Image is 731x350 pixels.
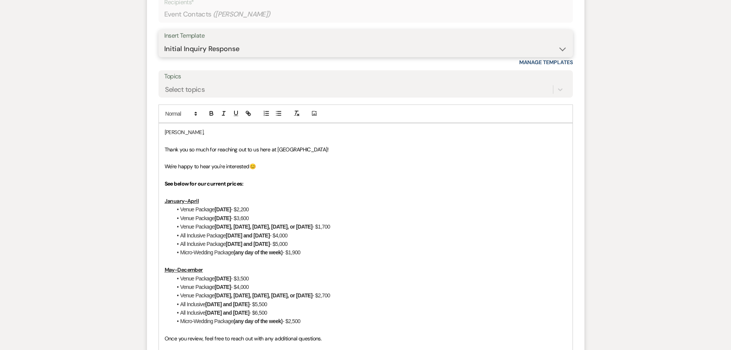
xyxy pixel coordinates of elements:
span: All Inclusive Package [180,232,226,239]
p: [PERSON_NAME], [165,128,567,136]
span: Once you review, feel free to reach out with any additional questions. [165,335,322,342]
span: - [270,232,271,239]
span: All Inclusive Package [180,241,226,247]
span: - $3,500 [231,275,249,282]
span: - $5,000 [270,241,287,247]
span: ( [PERSON_NAME] ) [213,9,271,20]
span: Venue Package [180,275,215,282]
span: Venue Package [180,224,215,230]
span: - $2,200 [231,206,249,212]
span: All Inclusive [180,301,206,307]
div: Event Contacts [164,7,567,22]
strong: [DATE], [DATE], [DATE], [DATE], or [DATE] [215,292,312,299]
span: - $2,500 [282,318,300,324]
span: - $4,000 [231,284,249,290]
strong: [DATE] [215,275,231,282]
strong: See below for our current prices: [165,180,244,187]
div: Insert Template [164,30,567,41]
span: $4,000 [272,232,287,239]
span: Venue Package [180,292,215,299]
span: Thank you so much for reaching out to us here at [GEOGRAPHIC_DATA]! [165,146,328,153]
span: - $3,600 [231,215,249,221]
span: Venue Package [180,215,215,221]
strong: [DATE] [215,284,231,290]
span: Venue Package [180,206,215,212]
strong: [DATE] [215,206,231,212]
div: Select topics [165,84,205,95]
span: Micro-Wedding Package [180,318,234,324]
span: - $2,700 [312,292,330,299]
strong: [DATE], [DATE], [DATE], [DATE], or [DATE] [215,224,312,230]
span: All Inclusive [180,310,206,316]
p: 😊 [165,162,567,171]
span: - $1,700 [312,224,330,230]
strong: [DATE] [215,215,231,221]
strong: (any day of the week) [233,318,282,324]
strong: [DATE] and [DATE] [226,232,270,239]
label: Topics [164,71,567,82]
strong: [DATE] and [DATE] [205,301,249,307]
strong: [DATE] and [DATE] [205,310,249,316]
u: January-April [165,197,199,204]
span: - $1,900 [282,249,300,255]
u: May-December [165,266,203,273]
strong: (any day of the week) [233,249,282,255]
span: We're happy to hear you're interested [165,163,249,170]
span: - $6,500 [249,310,267,316]
span: Venue Package [180,284,215,290]
span: Micro-Wedding Package [180,249,234,255]
a: Manage Templates [519,59,573,66]
strong: [DATE] and [DATE] [226,241,270,247]
span: - $5,500 [249,301,267,307]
